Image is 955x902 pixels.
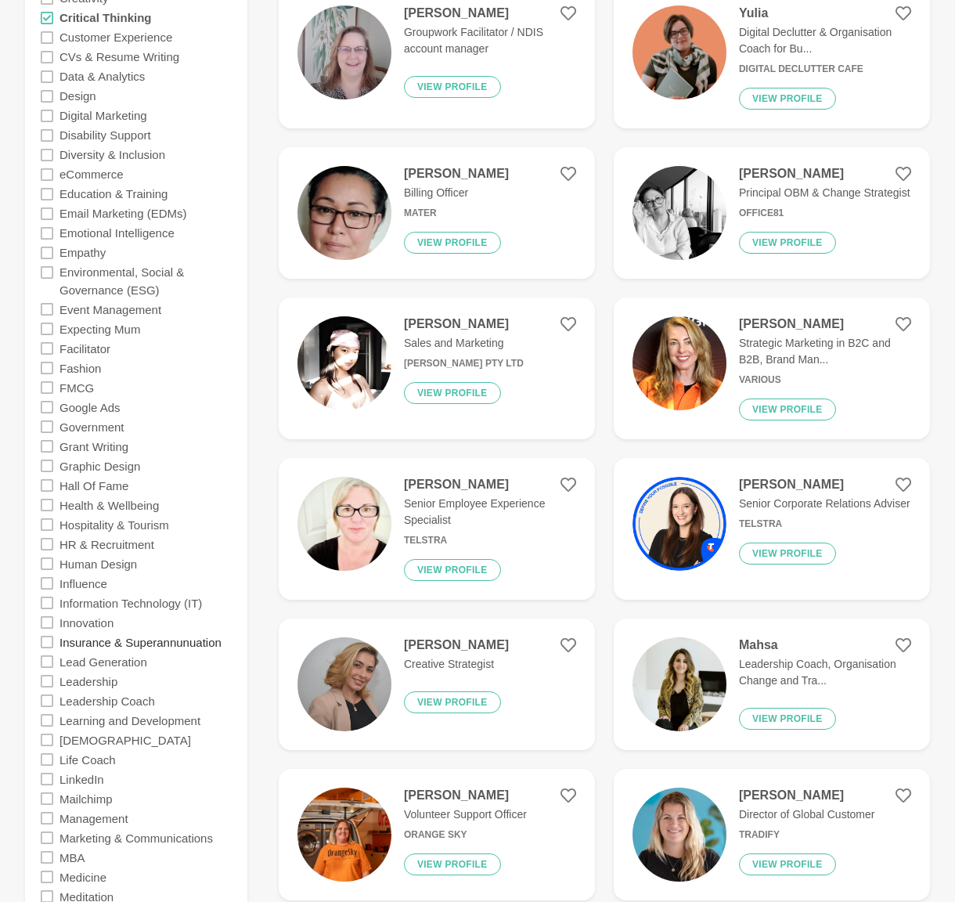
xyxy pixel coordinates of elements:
[59,417,124,436] label: Government
[739,829,875,841] h6: Tradify
[739,24,911,57] p: Digital Declutter & Organisation Coach for Bu...
[279,147,595,279] a: [PERSON_NAME]Billing OfficerMaterView profile
[59,262,232,300] label: Environmental, Social & Governance (ESG)
[59,125,151,145] label: Disability Support
[404,76,501,98] button: View profile
[404,637,509,653] h4: [PERSON_NAME]
[739,708,836,730] button: View profile
[739,518,910,530] h6: Telstra
[404,656,509,673] p: Creative Strategist
[404,806,527,823] p: Volunteer Support Officer
[59,534,154,554] label: HR & Recruitment
[739,853,836,875] button: View profile
[404,207,509,219] h6: Mater
[739,637,911,653] h4: Mahsa
[404,788,527,803] h4: [PERSON_NAME]
[404,382,501,404] button: View profile
[59,573,107,593] label: Influence
[632,477,726,571] img: 418eed57115aca911ab3132ca83da76a70174570-1600x1600.jpg
[59,730,191,749] label: [DEMOGRAPHIC_DATA]
[59,299,161,319] label: Event Management
[59,145,165,164] label: Diversity & Inclusion
[59,475,128,495] label: Hall Of Fame
[59,47,179,67] label: CVs & Resume Writing
[279,619,595,750] a: [PERSON_NAME]Creative StrategistView profile
[59,377,94,397] label: FMCG
[59,67,145,86] label: Data & Analytics
[59,671,117,691] label: Leadership
[59,184,168,204] label: Education & Training
[614,458,930,600] a: [PERSON_NAME]Senior Corporate Relations AdviserTelstraView profile
[404,166,509,182] h4: [PERSON_NAME]
[59,319,140,338] label: Expecting Mum
[739,316,911,332] h4: [PERSON_NAME]
[59,710,200,730] label: Learning and Development
[404,5,576,21] h4: [PERSON_NAME]
[59,223,175,243] label: Emotional Intelligence
[279,298,595,439] a: [PERSON_NAME]Sales and Marketing[PERSON_NAME] Pty LTDView profile
[59,495,159,514] label: Health & Wellbeing
[279,458,595,600] a: [PERSON_NAME]Senior Employee Experience SpecialistTelstraView profile
[59,27,172,47] label: Customer Experience
[59,164,124,184] label: eCommerce
[404,185,509,201] p: Billing Officer
[739,88,836,110] button: View profile
[59,554,137,573] label: Human Design
[59,847,85,867] label: MBA
[739,656,911,689] p: Leadership Coach, Organisation Change and Tra...
[59,338,110,358] label: Facilitator
[59,867,106,886] label: Medicine
[739,374,911,386] h6: Various
[59,769,104,788] label: LinkedIn
[59,204,187,223] label: Email Marketing (EDMs)
[404,335,524,352] p: Sales and Marketing
[404,232,501,254] button: View profile
[297,788,391,882] img: 59e87df8aaa7eaf358d21335300623ab6c639fad-717x623.jpg
[59,808,128,828] label: Management
[614,147,930,279] a: [PERSON_NAME]Principal OBM & Change StrategistOffice81View profile
[404,559,501,581] button: View profile
[59,436,128,456] label: Grant Writing
[297,316,391,410] img: b1a2a92873384f447e16a896c02c3273cbd04480-1608x1608.jpg
[404,316,524,332] h4: [PERSON_NAME]
[279,769,595,900] a: [PERSON_NAME]Volunteer Support OfficerOrange SkyView profile
[404,535,576,547] h6: Telstra
[614,619,930,750] a: MahsaLeadership Coach, Organisation Change and Tra...View profile
[739,63,911,75] h6: Digital Declutter Cafe
[739,788,875,803] h4: [PERSON_NAME]
[59,612,114,632] label: Innovation
[297,166,391,260] img: 99cb35562bf5ddd20ceb69c63967c7dbe5e8de84-1003x1326.jpg
[739,335,911,368] p: Strategic Marketing in B2C and B2B, Brand Man...
[632,5,726,99] img: cd3ee0be55c8d8e4b79a56ea7ce6c8bbb3f20f9c-1080x1080.png
[632,166,726,260] img: 567180e8d4009792790a9fabe08dcd344b53df93-3024x4032.jpg
[59,397,121,417] label: Google Ads
[404,853,501,875] button: View profile
[632,316,726,410] img: 23dfe6b37e27fa9795f08afb0eaa483090fbb44a-1003x870.png
[59,593,202,612] label: Information Technology (IT)
[614,298,930,439] a: [PERSON_NAME]Strategic Marketing in B2C and B2B, Brand Man...VariousView profile
[59,86,96,106] label: Design
[59,691,155,710] label: Leadership Coach
[739,496,910,512] p: Senior Corporate Relations Adviser
[739,232,836,254] button: View profile
[59,8,152,27] label: Critical Thinking
[739,806,875,823] p: Director of Global Customer
[614,769,930,900] a: [PERSON_NAME]Director of Global CustomerTradifyView profile
[59,788,113,808] label: Mailchimp
[59,456,140,475] label: Graphic Design
[59,749,116,769] label: Life Coach
[404,691,501,713] button: View profile
[59,106,147,125] label: Digital Marketing
[59,243,106,262] label: Empathy
[739,185,910,201] p: Principal OBM & Change Strategist
[739,166,910,182] h4: [PERSON_NAME]
[404,496,576,529] p: Senior Employee Experience Specialist
[404,477,576,492] h4: [PERSON_NAME]
[739,207,910,219] h6: Office81
[297,637,391,731] img: 90f91889d58dbf0f15c0de29dd3d2b6802e5f768-900x900.png
[632,788,726,882] img: 2b5545a2970da8487e4847cfea342ccc486e5442-454x454.jpg
[59,828,213,847] label: Marketing & Communications
[739,543,836,565] button: View profile
[297,5,391,99] img: cb6dec19b31aada7a244955812ceac56c7c19f10-1536x2048.jpg
[59,514,169,534] label: Hospitality & Tourism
